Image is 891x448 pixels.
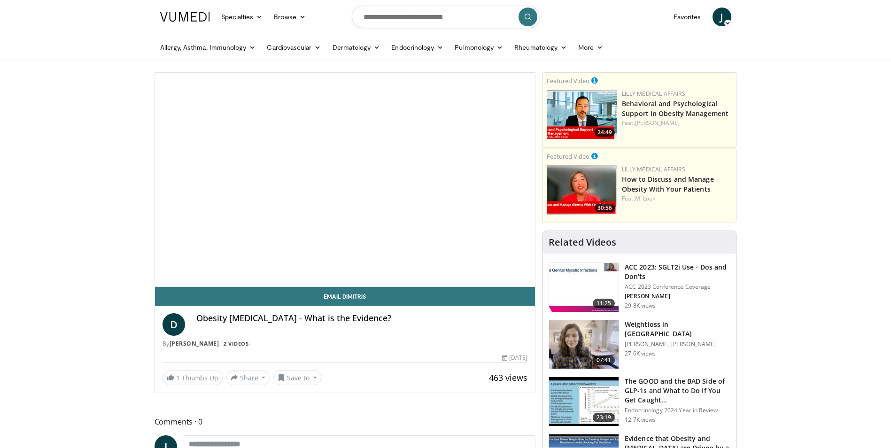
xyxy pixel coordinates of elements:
[549,377,619,426] img: 756cb5e3-da60-49d4-af2c-51c334342588.150x105_q85_crop-smart_upscale.jpg
[549,263,730,312] a: 11:25 ACC 2023: SGLT2i Use - Dos and Don'ts ACC 2023 Conference Coverage [PERSON_NAME] 29.8K views
[625,302,656,309] p: 29.8K views
[176,373,180,382] span: 1
[155,38,262,57] a: Allergy, Asthma, Immunology
[386,38,449,57] a: Endocrinology
[595,204,615,212] span: 30:56
[593,355,615,365] span: 07:41
[635,119,680,127] a: [PERSON_NAME]
[622,119,732,127] div: Feat.
[547,165,617,215] img: c98a6a29-1ea0-4bd5-8cf5-4d1e188984a7.png.150x105_q85_crop-smart_upscale.png
[549,320,619,369] img: 9983fed1-7565-45be-8934-aef1103ce6e2.150x105_q85_crop-smart_upscale.jpg
[595,128,615,137] span: 24:49
[625,407,730,414] p: Endocrinology 2024 Year in Review
[352,6,540,28] input: Search topics, interventions
[547,152,589,161] small: Featured Video
[509,38,573,57] a: Rheumatology
[625,377,730,405] h3: The GOOD and the BAD Side of GLP-1s and What to Do If You Get Caught…
[547,165,617,215] a: 30:56
[216,8,269,26] a: Specialties
[261,38,326,57] a: Cardiovascular
[622,99,728,118] a: Behavioral and Psychological Support in Obesity Management
[573,38,609,57] a: More
[635,194,656,202] a: M. Look
[625,283,730,291] p: ACC 2023 Conference Coverage
[155,416,536,428] span: Comments 0
[625,340,730,348] p: [PERSON_NAME] [PERSON_NAME]
[593,413,615,422] span: 23:19
[163,371,223,385] a: 1 Thumbs Up
[549,263,619,312] img: 9258cdf1-0fbf-450b-845f-99397d12d24a.150x105_q85_crop-smart_upscale.jpg
[327,38,386,57] a: Dermatology
[221,340,252,348] a: 2 Videos
[622,165,685,173] a: Lilly Medical Affairs
[549,320,730,370] a: 07:41 Weightloss in [GEOGRAPHIC_DATA] [PERSON_NAME] [PERSON_NAME] 27.6K views
[625,416,656,424] p: 12.7K views
[155,287,535,306] a: Email Dimitris
[163,313,185,336] a: D
[625,320,730,339] h3: Weightloss in [GEOGRAPHIC_DATA]
[713,8,731,26] a: J
[547,90,617,139] img: ba3304f6-7838-4e41-9c0f-2e31ebde6754.png.150x105_q85_crop-smart_upscale.png
[489,372,527,383] span: 463 views
[622,175,714,193] a: How to Discuss and Manage Obesity With Your Patients
[549,237,616,248] h4: Related Videos
[226,370,270,385] button: Share
[625,350,656,357] p: 27.6K views
[163,340,528,348] div: By
[268,8,311,26] a: Browse
[273,370,321,385] button: Save to
[625,263,730,281] h3: ACC 2023: SGLT2i Use - Dos and Don'ts
[668,8,707,26] a: Favorites
[622,194,732,203] div: Feat.
[547,90,617,139] a: 24:49
[160,12,210,22] img: VuMedi Logo
[622,90,685,98] a: Lilly Medical Affairs
[449,38,509,57] a: Pulmonology
[196,313,528,324] h4: Obesity [MEDICAL_DATA] - What is the Evidence?
[155,73,535,287] video-js: Video Player
[593,299,615,308] span: 11:25
[547,77,589,85] small: Featured Video
[625,293,730,300] p: [PERSON_NAME]
[170,340,219,348] a: [PERSON_NAME]
[549,377,730,426] a: 23:19 The GOOD and the BAD Side of GLP-1s and What to Do If You Get Caught… Endocrinology 2024 Ye...
[502,354,527,362] div: [DATE]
